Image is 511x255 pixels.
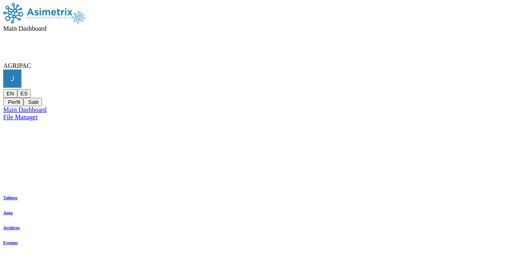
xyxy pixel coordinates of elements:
a: File Manager [3,114,508,121]
img: Asimetrix logo [3,3,72,23]
span: AGRIPAC [3,62,31,69]
button: Perfil [3,98,23,106]
a: Tablero [3,195,20,200]
button: EN [3,89,17,98]
a: Apps [3,210,20,215]
span: Main Dashboard [3,25,46,32]
button: ES [17,89,31,98]
img: j.borja1989@hotmail.com profile pic [3,70,21,88]
img: Asimetrix logo [72,11,85,23]
button: Salir [23,98,42,106]
a: Archivos [3,225,20,230]
a: Eventos [3,240,20,245]
a: Main Dashboard [3,106,508,114]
